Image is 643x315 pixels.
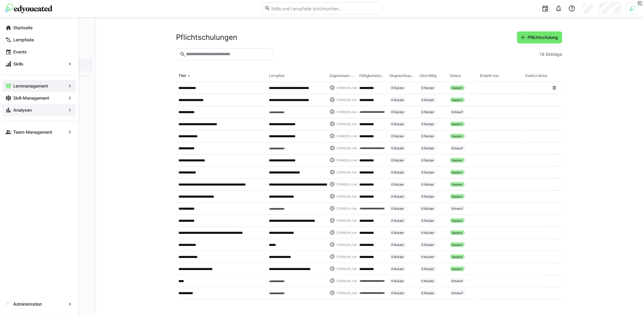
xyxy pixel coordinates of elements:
div: Geplant [450,194,465,199]
div: Überfällig [420,73,437,78]
div: Entwurf [450,206,465,211]
div: 0 Nutzer [420,194,436,199]
div: Entwurf [450,278,465,283]
div: Zuletzt aktualisiert von [525,73,561,78]
div: Geplant [450,170,465,175]
div: 0 Nutzer [390,242,406,247]
div: 0 Nutzer [420,266,436,271]
div: 0 Nutzer [390,170,406,175]
span: ([PERSON_NAME]) [336,158,364,162]
div: 0 Nutzer [390,110,406,114]
button: Pflichtschulung [517,31,562,43]
div: 0 Nutzer [420,254,436,259]
div: 0 Nutzer [420,134,436,138]
div: 0 Nutzer [390,134,406,138]
div: Status [450,73,461,78]
div: 0 Nutzer [390,254,406,259]
span: ([PERSON_NAME]) [336,86,364,90]
div: Geplant [450,134,465,138]
span: ([PERSON_NAME]) [336,194,364,199]
div: 0 Nutzer [420,146,436,151]
span: Pflichtschulung [527,34,559,40]
span: ([PERSON_NAME]) [336,182,364,186]
div: 0 Nutzer [420,206,436,211]
div: 0 Nutzer [420,97,436,102]
div: 0 Nutzer [390,182,406,187]
div: Zugewiesen an [329,73,355,78]
div: 0 Nutzer [390,230,406,235]
div: Geplant [450,266,465,271]
div: 0 Nutzer [390,291,406,295]
span: Einträge [546,51,562,57]
div: Geplant [450,230,465,235]
div: Geplant [450,122,465,126]
div: 0 Nutzer [390,278,406,283]
div: 0 Nutzer [390,194,406,199]
span: ([PERSON_NAME]) [336,122,364,126]
div: Geplant [450,254,465,259]
span: ([PERSON_NAME]) [336,98,364,102]
span: ([PERSON_NAME]) [336,231,364,235]
span: ([PERSON_NAME]) [336,243,364,247]
h2: Pflichtschulungen [176,33,238,42]
input: Skills und Lernpfade durchsuchen… [270,6,378,11]
span: ([PERSON_NAME]) [336,110,364,114]
div: Erstellt von [480,73,499,78]
div: Geplant [450,218,465,223]
div: Entwurf [450,146,465,151]
div: Geplant [450,182,465,187]
span: ([PERSON_NAME]) [336,291,364,295]
span: ([PERSON_NAME]) [336,170,364,174]
div: Entwurf [450,110,465,114]
span: ([PERSON_NAME]) [336,134,364,138]
div: Geplant [450,97,465,102]
div: 0 Nutzer [420,110,436,114]
span: ([PERSON_NAME]) [336,206,364,211]
div: 0 Nutzer [420,218,436,223]
div: 0 Nutzer [390,122,406,126]
div: Geplant [450,242,465,247]
div: Abgeschlossen [390,73,415,78]
span: ([PERSON_NAME]) [336,146,364,150]
div: 0 Nutzer [420,182,436,187]
div: 0 Nutzer [420,242,436,247]
span: ([PERSON_NAME]) [336,267,364,271]
div: Geplant [450,158,465,163]
span: 18 [540,51,545,57]
div: 0 Nutzer [420,158,436,163]
div: 0 Nutzer [420,291,436,295]
div: 0 Nutzer [420,230,436,235]
div: 0 Nutzer [420,122,436,126]
div: 0 Nutzer [390,206,406,211]
div: Fälligkeitsdatum [360,73,385,78]
div: Geplant [450,85,465,90]
div: 0 Nutzer [420,278,436,283]
div: Titel [179,73,186,78]
div: 0 Nutzer [390,146,406,151]
span: ([PERSON_NAME]) [336,279,364,283]
div: 0 Nutzer [420,85,436,90]
div: Lernpfad [269,73,285,78]
div: 0 Nutzer [420,170,436,175]
div: 0 Nutzer [390,97,406,102]
div: 0 Nutzer [390,158,406,163]
span: ([PERSON_NAME]) [336,255,364,259]
div: 0 Nutzer [390,85,406,90]
span: ([PERSON_NAME]) [336,218,364,223]
div: Entwurf [450,291,465,295]
div: 0 Nutzer [390,218,406,223]
div: 0 Nutzer [390,266,406,271]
